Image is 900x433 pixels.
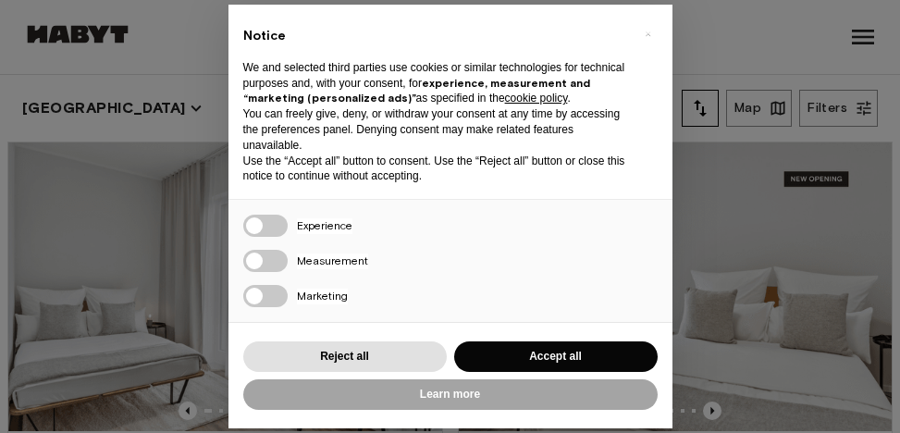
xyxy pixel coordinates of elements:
[645,23,651,45] span: ×
[454,341,658,372] button: Accept all
[243,106,628,153] p: You can freely give, deny, or withdraw your consent at any time by accessing the preferences pane...
[297,218,352,234] span: Experience
[243,341,447,372] button: Reject all
[243,379,658,410] button: Learn more
[243,76,590,105] strong: experience, measurement and “marketing (personalized ads)”
[505,92,568,105] a: cookie policy
[243,60,628,106] p: We and selected third parties use cookies or similar technologies for technical purposes and, wit...
[634,19,663,49] button: Close this notice
[297,289,348,304] span: Marketing
[243,27,628,45] h2: Notice
[297,254,368,269] span: Measurement
[243,154,628,185] p: Use the “Accept all” button to consent. Use the “Reject all” button or close this notice to conti...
